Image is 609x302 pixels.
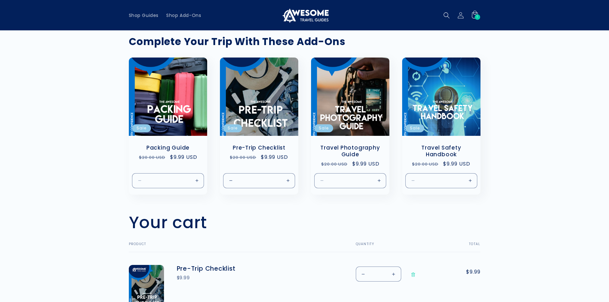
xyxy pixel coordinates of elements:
[281,8,329,23] img: Awesome Travel Guides
[125,9,163,22] a: Shop Guides
[129,35,346,49] strong: Complete Your Trip With These Add-Ons
[340,242,445,252] th: Quantity
[129,58,480,195] ul: Slider
[278,5,331,25] a: Awesome Travel Guides
[477,14,478,20] span: 1
[457,268,480,276] span: $9.99
[371,267,386,282] input: Quantity for Pre-Trip Checklist
[162,9,205,22] a: Shop Add-Ons
[129,12,159,18] span: Shop Guides
[166,12,201,18] span: Shop Add-Ons
[158,173,178,188] input: Quantity for Default Title
[317,144,383,158] a: Travel Photography Guide
[177,265,273,273] a: Pre-Trip Checklist
[129,242,340,252] th: Product
[177,275,273,281] div: $9.99
[226,144,292,151] a: Pre-Trip Checklist
[431,173,452,188] input: Quantity for Default Title
[135,144,201,151] a: Packing Guide
[440,8,454,22] summary: Search
[409,144,474,158] a: Travel Safety Handbook
[129,212,207,233] h1: Your cart
[340,173,361,188] input: Quantity for Default Title
[444,242,480,252] th: Total
[249,173,269,188] input: Quantity for Default Title
[408,267,419,283] a: Remove Pre-Trip Checklist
